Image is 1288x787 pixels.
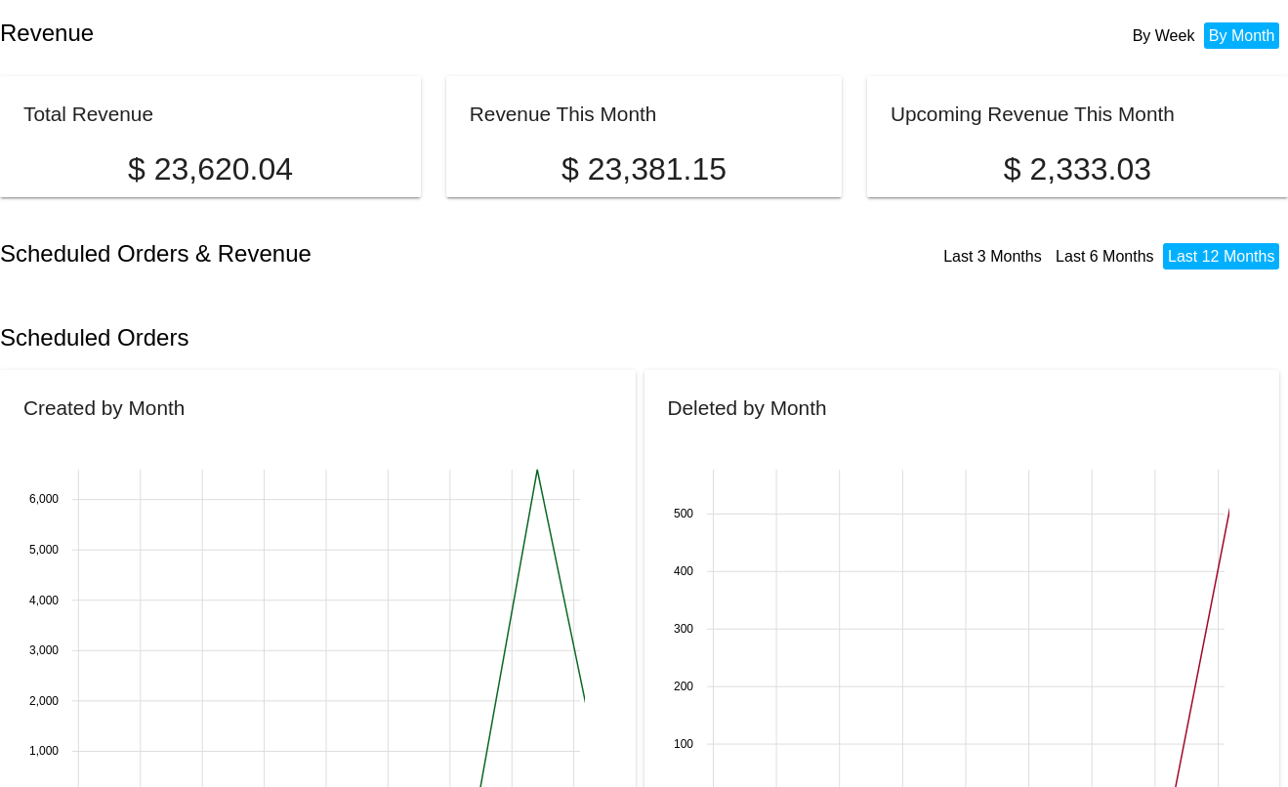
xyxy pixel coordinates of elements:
li: By Month [1204,22,1280,49]
a: Last 3 Months [943,248,1042,265]
p: $ 23,620.04 [23,151,397,187]
li: By Week [1128,22,1200,49]
h2: Upcoming Revenue This Month [891,103,1175,125]
text: 3,000 [29,644,59,658]
text: 6,000 [29,493,59,507]
h2: Revenue This Month [470,103,657,125]
h2: Deleted by Month [668,396,827,419]
p: $ 23,381.15 [470,151,818,187]
text: 1,000 [29,745,59,759]
a: Last 6 Months [1056,248,1154,265]
h2: Total Revenue [23,103,153,125]
text: 5,000 [29,543,59,557]
text: 300 [673,623,692,637]
text: 2,000 [29,694,59,708]
text: 200 [673,680,692,693]
text: 400 [673,565,692,579]
a: Last 12 Months [1168,248,1274,265]
p: $ 2,333.03 [891,151,1265,187]
text: 500 [673,508,692,521]
text: 4,000 [29,594,59,607]
h2: Created by Month [23,396,185,419]
text: 100 [673,737,692,751]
